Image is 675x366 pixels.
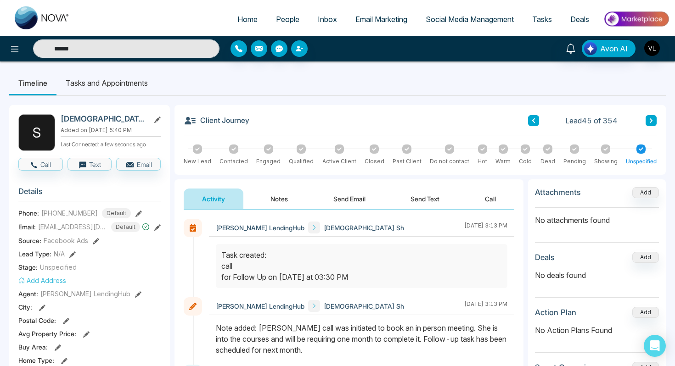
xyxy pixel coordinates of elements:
a: Email Marketing [346,11,416,28]
h3: Deals [535,253,555,262]
div: Engaged [256,157,281,166]
div: Hot [478,157,487,166]
span: Lead 45 of 354 [565,115,618,126]
a: Tasks [523,11,561,28]
div: [DATE] 3:13 PM [464,222,507,233]
span: Home [237,15,258,24]
img: Lead Flow [584,42,597,55]
span: Default [111,222,140,232]
span: Deals [570,15,589,24]
button: Send Text [392,189,458,209]
div: [DATE] 3:13 PM [464,300,507,312]
div: Pending [563,157,586,166]
div: Active Client [322,157,356,166]
button: Notes [252,189,306,209]
div: Unspecified [626,157,657,166]
a: Home [228,11,267,28]
div: S [18,114,55,151]
p: Last Connected: a few seconds ago [61,139,161,149]
span: [DEMOGRAPHIC_DATA] Sh [324,301,404,311]
a: Deals [561,11,598,28]
span: Tasks [532,15,552,24]
span: Agent: [18,289,38,299]
div: Closed [365,157,384,166]
span: [PHONE_NUMBER] [41,208,98,218]
div: Past Client [393,157,422,166]
h3: Attachments [535,188,581,197]
h3: Details [18,187,161,201]
span: [PERSON_NAME] LendingHub [40,289,130,299]
span: Default [102,208,131,218]
div: Do not contact [430,157,469,166]
span: Stage: [18,262,38,272]
a: Inbox [309,11,346,28]
p: No Action Plans Found [535,325,659,336]
span: Phone: [18,208,39,218]
a: Social Media Management [416,11,523,28]
p: No deals found [535,270,659,281]
span: Inbox [318,15,337,24]
p: Added on [DATE] 5:40 PM [61,126,161,134]
button: Call [18,158,63,171]
span: Lead Type: [18,249,51,259]
img: Market-place.gif [603,9,669,29]
span: Social Media Management [426,15,514,24]
span: Postal Code : [18,316,56,325]
span: N/A [54,249,65,259]
button: Text [67,158,112,171]
li: Tasks and Appointments [56,71,157,95]
button: Activity [184,189,243,209]
button: Add Address [18,276,66,285]
div: Dead [540,157,555,166]
span: Email Marketing [355,15,407,24]
button: Add [632,252,659,263]
li: Timeline [9,71,56,95]
button: Avon AI [582,40,636,57]
div: Open Intercom Messenger [644,335,666,357]
img: User Avatar [644,40,660,56]
span: Unspecified [40,262,77,272]
div: Warm [495,157,511,166]
span: Source: [18,236,41,245]
p: No attachments found [535,208,659,226]
span: Add [632,188,659,196]
span: [PERSON_NAME] LendingHub [216,301,304,311]
div: Qualified [289,157,314,166]
button: Send Email [315,189,384,209]
h3: Client Journey [184,114,249,127]
span: Avon AI [600,43,628,54]
h3: Action Plan [535,308,576,317]
span: People [276,15,299,24]
button: Add [632,187,659,198]
span: Buy Area : [18,342,48,352]
button: Add [632,307,659,318]
div: Cold [519,157,532,166]
span: Facebook Ads [44,236,88,245]
button: Email [116,158,161,171]
span: Email: [18,222,36,232]
span: Home Type : [18,355,54,365]
span: [DEMOGRAPHIC_DATA] Sh [324,223,404,233]
span: City : [18,302,32,312]
button: Call [467,189,514,209]
div: Contacted [219,157,248,166]
img: Nova CRM Logo [15,6,70,29]
div: New Lead [184,157,211,166]
h2: [DEMOGRAPHIC_DATA] Sh [61,114,146,123]
span: [PERSON_NAME] LendingHub [216,223,304,233]
a: People [267,11,309,28]
div: Showing [594,157,618,166]
span: Avg Property Price : [18,329,76,338]
span: [EMAIL_ADDRESS][DOMAIN_NAME] [38,222,107,232]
